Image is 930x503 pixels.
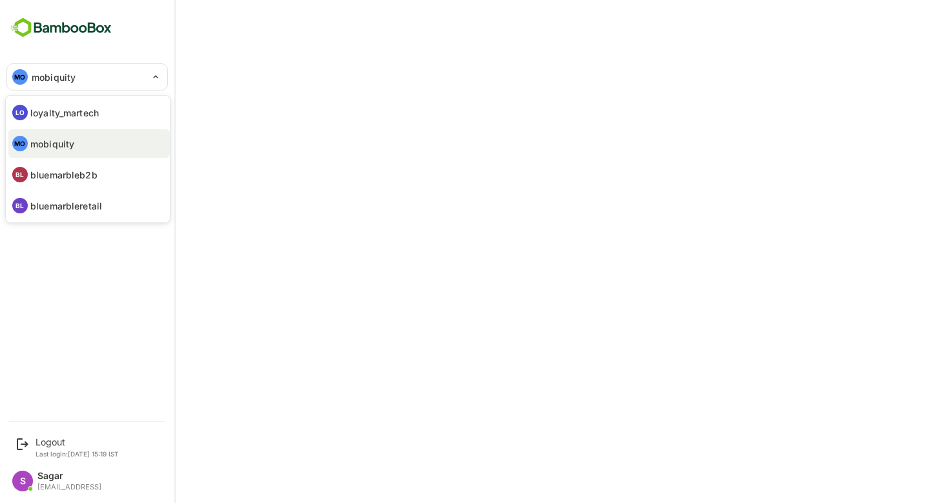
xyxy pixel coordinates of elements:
div: BL [12,198,28,213]
p: mobiquity [30,137,74,151]
div: BL [12,167,28,182]
div: MO [12,136,28,151]
p: bluemarbleb2b [30,168,98,182]
p: bluemarbleretail [30,199,102,213]
div: LO [12,105,28,120]
p: loyalty_martech [30,106,99,120]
